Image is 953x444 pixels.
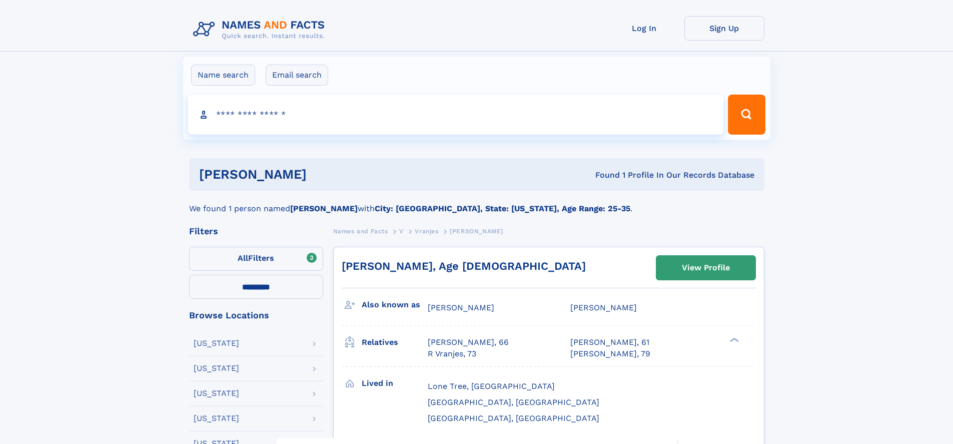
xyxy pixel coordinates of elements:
a: Vranjes [415,225,438,237]
a: V [399,225,404,237]
label: Filters [189,247,323,271]
button: Search Button [728,95,765,135]
a: R Vranjes, 73 [428,348,476,359]
a: View Profile [656,256,755,280]
a: [PERSON_NAME], 61 [570,337,649,348]
h3: Also known as [362,296,428,313]
div: We found 1 person named with . [189,191,764,215]
div: Filters [189,227,323,236]
input: search input [188,95,724,135]
b: [PERSON_NAME] [290,204,358,213]
span: [PERSON_NAME] [428,303,494,312]
h3: Relatives [362,334,428,351]
span: [GEOGRAPHIC_DATA], [GEOGRAPHIC_DATA] [428,413,599,423]
a: [PERSON_NAME], Age [DEMOGRAPHIC_DATA] [342,260,586,272]
span: [GEOGRAPHIC_DATA], [GEOGRAPHIC_DATA] [428,397,599,407]
span: Vranjes [415,228,438,235]
div: ❯ [727,337,739,343]
img: Logo Names and Facts [189,16,333,43]
div: View Profile [682,256,730,279]
span: Lone Tree, [GEOGRAPHIC_DATA] [428,381,555,391]
span: [PERSON_NAME] [570,303,637,312]
h1: [PERSON_NAME] [199,168,451,181]
b: City: [GEOGRAPHIC_DATA], State: [US_STATE], Age Range: 25-35 [375,204,630,213]
span: V [399,228,404,235]
span: [PERSON_NAME] [450,228,503,235]
div: Found 1 Profile In Our Records Database [451,170,754,181]
label: Email search [266,65,328,86]
a: Sign Up [684,16,764,41]
div: Browse Locations [189,311,323,320]
h3: Lived in [362,375,428,392]
div: [US_STATE] [194,389,239,397]
a: [PERSON_NAME], 66 [428,337,509,348]
a: Names and Facts [333,225,388,237]
a: [PERSON_NAME], 79 [570,348,650,359]
div: [US_STATE] [194,339,239,347]
div: [US_STATE] [194,414,239,422]
a: Log In [604,16,684,41]
label: Name search [191,65,255,86]
span: All [238,253,248,263]
div: [US_STATE] [194,364,239,372]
